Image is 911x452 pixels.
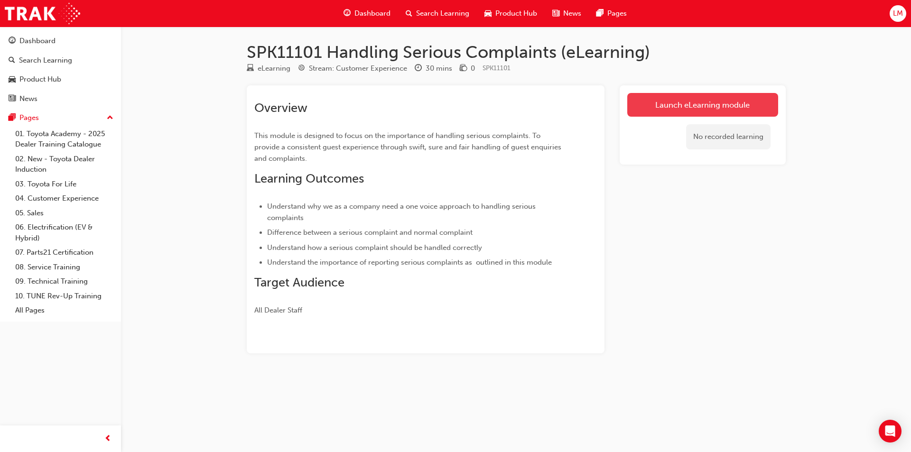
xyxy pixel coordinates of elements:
a: 04. Customer Experience [11,191,117,206]
a: 05. Sales [11,206,117,221]
a: pages-iconPages [589,4,634,23]
span: guage-icon [9,37,16,46]
button: Pages [4,109,117,127]
span: Pages [607,8,627,19]
div: Stream: Customer Experience [309,63,407,74]
a: 01. Toyota Academy - 2025 Dealer Training Catalogue [11,127,117,152]
button: LM [890,5,906,22]
span: news-icon [9,95,16,103]
span: Understand how a serious complaint should be handled correctly [267,243,482,252]
a: Product Hub [4,71,117,88]
span: Understand why we as a company need a one voice approach to handling serious complaints [267,202,538,222]
span: Learning Outcomes [254,171,364,186]
span: up-icon [107,112,113,124]
a: All Pages [11,303,117,318]
span: search-icon [9,56,15,65]
a: news-iconNews [545,4,589,23]
h1: SPK11101 Handling Serious Complaints (eLearning) [247,42,786,63]
span: news-icon [552,8,559,19]
div: 30 mins [426,63,452,74]
span: Product Hub [495,8,537,19]
span: LM [893,8,903,19]
span: pages-icon [9,114,16,122]
span: guage-icon [344,8,351,19]
span: search-icon [406,8,412,19]
div: 0 [471,63,475,74]
a: 07. Parts21 Certification [11,245,117,260]
span: learningResourceType_ELEARNING-icon [247,65,254,73]
img: Trak [5,3,80,24]
div: Search Learning [19,55,72,66]
div: eLearning [258,63,290,74]
span: pages-icon [596,8,604,19]
a: search-iconSearch Learning [398,4,477,23]
span: Difference between a serious complaint and normal complaint [267,228,473,237]
span: Search Learning [416,8,469,19]
span: All Dealer Staff [254,306,302,314]
a: 08. Service Training [11,260,117,275]
a: Search Learning [4,52,117,69]
a: 03. Toyota For Life [11,177,117,192]
a: 02. New - Toyota Dealer Induction [11,152,117,177]
span: car-icon [9,75,16,84]
div: Stream [298,63,407,74]
span: Understand the importance of reporting serious complaints as outlined in this module [267,258,552,267]
span: This module is designed to focus on the importance of handling serious complaints. To provide a c... [254,131,563,163]
div: Type [247,63,290,74]
div: No recorded learning [686,124,771,149]
a: car-iconProduct Hub [477,4,545,23]
a: News [4,90,117,108]
span: Overview [254,101,307,115]
a: 06. Electrification (EV & Hybrid) [11,220,117,245]
span: Target Audience [254,275,344,290]
div: Product Hub [19,74,61,85]
div: Duration [415,63,452,74]
span: car-icon [484,8,492,19]
a: 09. Technical Training [11,274,117,289]
a: 10. TUNE Rev-Up Training [11,289,117,304]
div: Open Intercom Messenger [879,420,902,443]
div: News [19,93,37,104]
div: Dashboard [19,36,56,46]
span: Dashboard [354,8,390,19]
span: prev-icon [104,433,112,445]
button: DashboardSearch LearningProduct HubNews [4,30,117,109]
div: Price [460,63,475,74]
a: Dashboard [4,32,117,50]
span: money-icon [460,65,467,73]
a: Launch eLearning module [627,93,778,117]
span: Learning resource code [483,64,511,72]
a: guage-iconDashboard [336,4,398,23]
span: clock-icon [415,65,422,73]
div: Pages [19,112,39,123]
span: News [563,8,581,19]
span: target-icon [298,65,305,73]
